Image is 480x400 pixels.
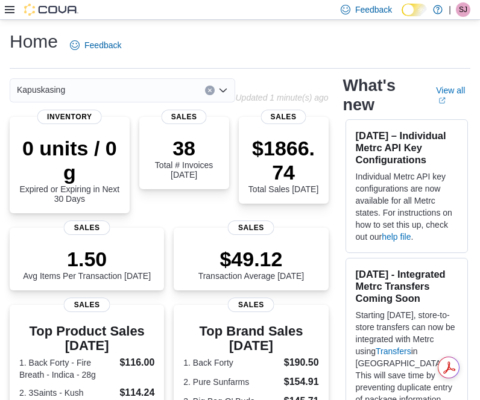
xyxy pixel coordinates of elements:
dd: $190.50 [284,355,319,370]
input: Dark Mode [402,4,427,16]
span: Sales [64,220,110,235]
dt: 1. Back Forty - Fire Breath - Indica - 28g [19,357,115,381]
dd: $154.91 [284,375,319,389]
p: $1866.74 [248,136,319,184]
div: Expired or Expiring in Next 30 Days [19,136,120,204]
p: 1.50 [23,247,151,271]
p: | [449,2,451,17]
span: Sales [228,220,274,235]
span: Kapuskasing [17,83,65,97]
p: 38 [149,136,219,160]
span: Sales [64,298,110,312]
h3: [DATE] - Integrated Metrc Transfers Coming Soon [356,268,458,304]
p: Updated 1 minute(s) ago [235,93,328,102]
span: Sales [228,298,274,312]
svg: External link [438,97,446,104]
h3: Top Product Sales [DATE] [19,324,154,353]
span: Sales [261,110,306,124]
span: Sales [162,110,207,124]
dt: 2. Pure Sunfarms [183,376,279,388]
img: Cova [24,4,78,16]
a: View allExternal link [436,86,470,105]
h3: Top Brand Sales [DATE] [183,324,318,353]
button: Open list of options [218,86,228,95]
div: Transaction Average [DATE] [198,247,305,281]
span: Feedback [355,4,392,16]
p: Individual Metrc API key configurations are now available for all Metrc states. For instructions ... [356,170,458,243]
dt: 1. Back Forty [183,357,279,369]
button: Clear input [205,86,215,95]
div: Shaunelle Jean [456,2,470,17]
div: Total Sales [DATE] [248,136,319,194]
dd: $116.00 [119,355,154,370]
span: Feedback [84,39,121,51]
span: Inventory [37,110,102,124]
dd: $114.24 [119,386,154,400]
a: help file [382,232,411,242]
a: Transfers [376,346,411,356]
h3: [DATE] – Individual Metrc API Key Configurations [356,130,458,166]
div: Avg Items Per Transaction [DATE] [23,247,151,281]
p: 0 units / 0 g [19,136,120,184]
a: Feedback [65,33,126,57]
p: $49.12 [198,247,305,271]
div: Total # Invoices [DATE] [149,136,219,180]
h2: What's new [343,76,422,114]
span: SJ [459,2,467,17]
h1: Home [10,30,58,54]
